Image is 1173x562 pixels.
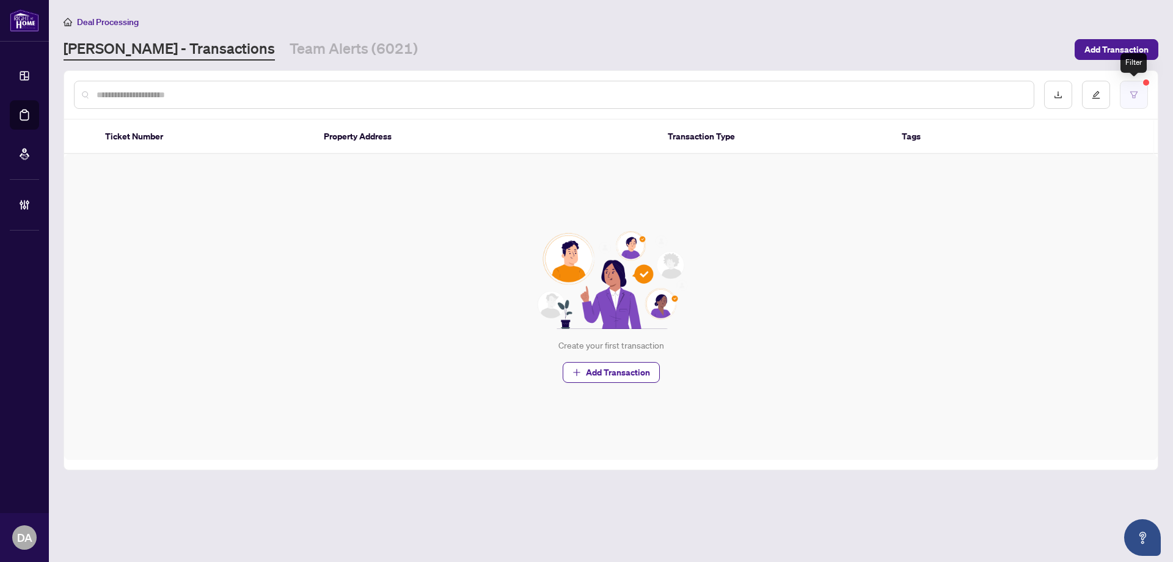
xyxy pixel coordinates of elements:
[532,231,690,329] img: Null State Icon
[314,120,658,154] th: Property Address
[892,120,1127,154] th: Tags
[1044,81,1072,109] button: download
[1075,39,1158,60] button: Add Transaction
[558,339,664,352] div: Create your first transaction
[1130,91,1138,99] span: filter
[1054,91,1062,99] span: download
[64,18,72,26] span: home
[1120,81,1148,109] button: filter
[1092,91,1100,99] span: edit
[586,363,650,382] span: Add Transaction
[658,120,893,154] th: Transaction Type
[1124,519,1161,556] button: Open asap
[17,529,32,546] span: DA
[95,120,314,154] th: Ticket Number
[64,39,275,61] a: [PERSON_NAME] - Transactions
[1082,81,1110,109] button: edit
[563,362,660,383] button: Add Transaction
[1084,40,1149,59] span: Add Transaction
[1120,53,1147,73] div: Filter
[10,9,39,32] img: logo
[572,368,581,377] span: plus
[290,39,418,61] a: Team Alerts (6021)
[77,17,139,28] span: Deal Processing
